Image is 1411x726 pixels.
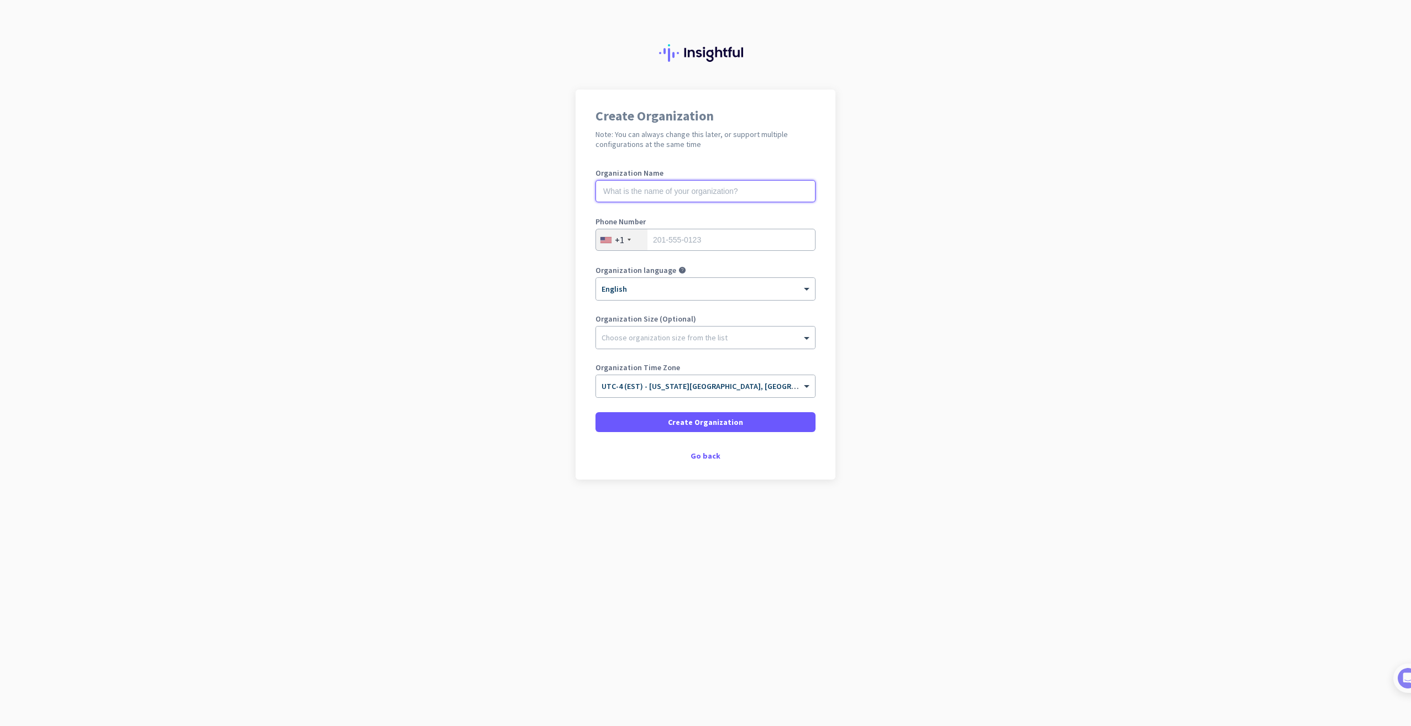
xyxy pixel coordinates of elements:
span: Create Organization [668,417,743,428]
label: Organization Time Zone [595,364,816,371]
button: Create Organization [595,412,816,432]
input: What is the name of your organization? [595,180,816,202]
label: Organization language [595,266,676,274]
label: Organization Name [595,169,816,177]
i: help [678,266,686,274]
div: Go back [595,452,816,460]
h1: Create Organization [595,109,816,123]
img: Insightful [659,44,752,62]
label: Phone Number [595,218,816,225]
input: 201-555-0123 [595,229,816,251]
h2: Note: You can always change this later, or support multiple configurations at the same time [595,129,816,149]
div: +1 [615,234,624,245]
label: Organization Size (Optional) [595,315,816,323]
